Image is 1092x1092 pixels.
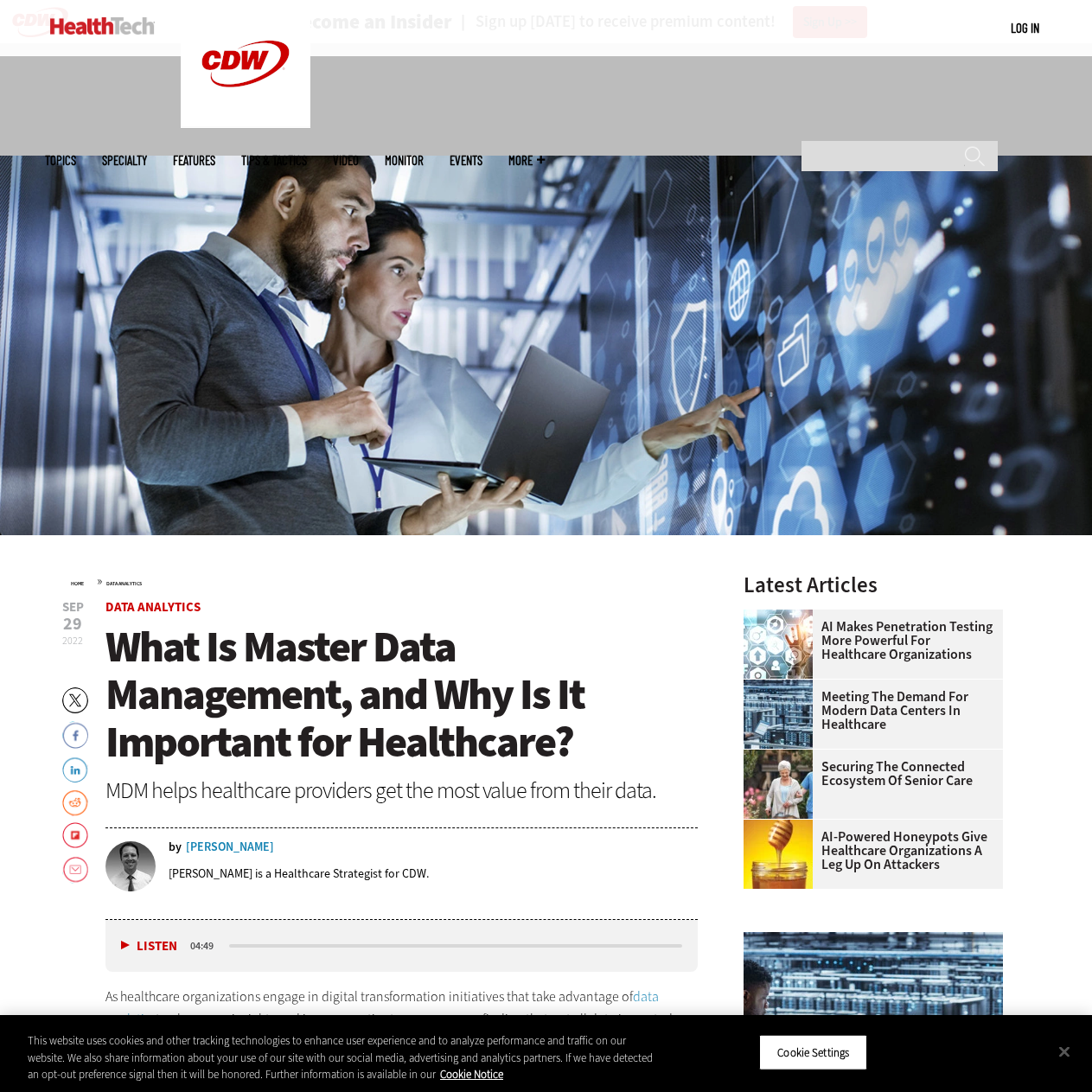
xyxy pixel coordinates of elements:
a: Log in [1011,20,1039,35]
a: Healthcare and hacking concept [744,610,821,623]
div: This website uses cookies and other tracking technologies to enhance user experience and to analy... [28,1032,655,1083]
div: MDM helps healthcare providers get the most value from their data. [105,779,699,801]
button: Close [1045,1032,1083,1070]
span: by [169,841,182,853]
div: duration [188,938,227,954]
img: jar of honey with a honey dipper [744,820,813,889]
a: Meeting the Demand for Modern Data Centers in Healthcare [744,690,993,731]
img: Healthcare and hacking concept [744,610,813,679]
a: jar of honey with a honey dipper [744,820,821,833]
a: CDW [181,114,310,132]
button: Cookie Settings [759,1034,867,1070]
a: Events [450,154,482,167]
a: More information about your privacy [440,1067,503,1082]
a: AI-Powered Honeypots Give Healthcare Organizations a Leg Up on Attackers [744,830,993,872]
img: Home [50,17,155,35]
div: User menu [1011,19,1039,37]
a: Data Analytics [105,598,201,616]
a: Features [173,154,215,167]
img: Lee Pierce [105,841,156,891]
img: nurse walks with senior woman through a garden [744,750,813,819]
a: engineer with laptop overlooking data center [744,680,821,693]
a: Tips & Tactics [241,154,307,167]
a: Home [71,580,84,587]
span: Sep [62,601,84,614]
span: More [508,154,545,167]
span: Specialty [102,154,147,167]
span: 29 [62,616,84,633]
div: » [71,574,699,588]
a: AI Makes Penetration Testing More Powerful for Healthcare Organizations [744,620,993,661]
span: 2022 [62,634,83,648]
p: [PERSON_NAME] is a Healthcare Strategist for CDW. [169,865,429,882]
div: media player [105,920,699,972]
h3: Latest Articles [744,574,1003,596]
img: engineer with laptop overlooking data center [744,680,813,749]
a: Securing the Connected Ecosystem of Senior Care [744,760,993,788]
span: Topics [45,154,76,167]
a: Video [333,154,359,167]
button: Listen [121,940,177,953]
span: What Is Master Data Management, and Why Is It Important for Healthcare? [105,618,584,770]
a: nurse walks with senior woman through a garden [744,750,821,763]
a: [PERSON_NAME] [186,841,274,853]
a: Data Analytics [106,580,142,587]
a: MonITor [385,154,424,167]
